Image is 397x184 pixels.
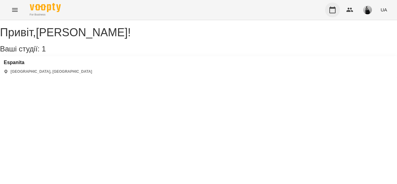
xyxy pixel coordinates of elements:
[42,45,46,53] span: 1
[30,3,61,12] img: Voopty Logo
[363,6,372,14] img: 109b3f3020440a715010182117ad3573.jpeg
[381,7,387,13] span: UA
[378,4,390,15] button: UA
[7,2,22,17] button: Menu
[11,69,92,74] p: [GEOGRAPHIC_DATA], [GEOGRAPHIC_DATA]
[4,60,92,65] a: Espanita
[30,13,61,17] span: For Business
